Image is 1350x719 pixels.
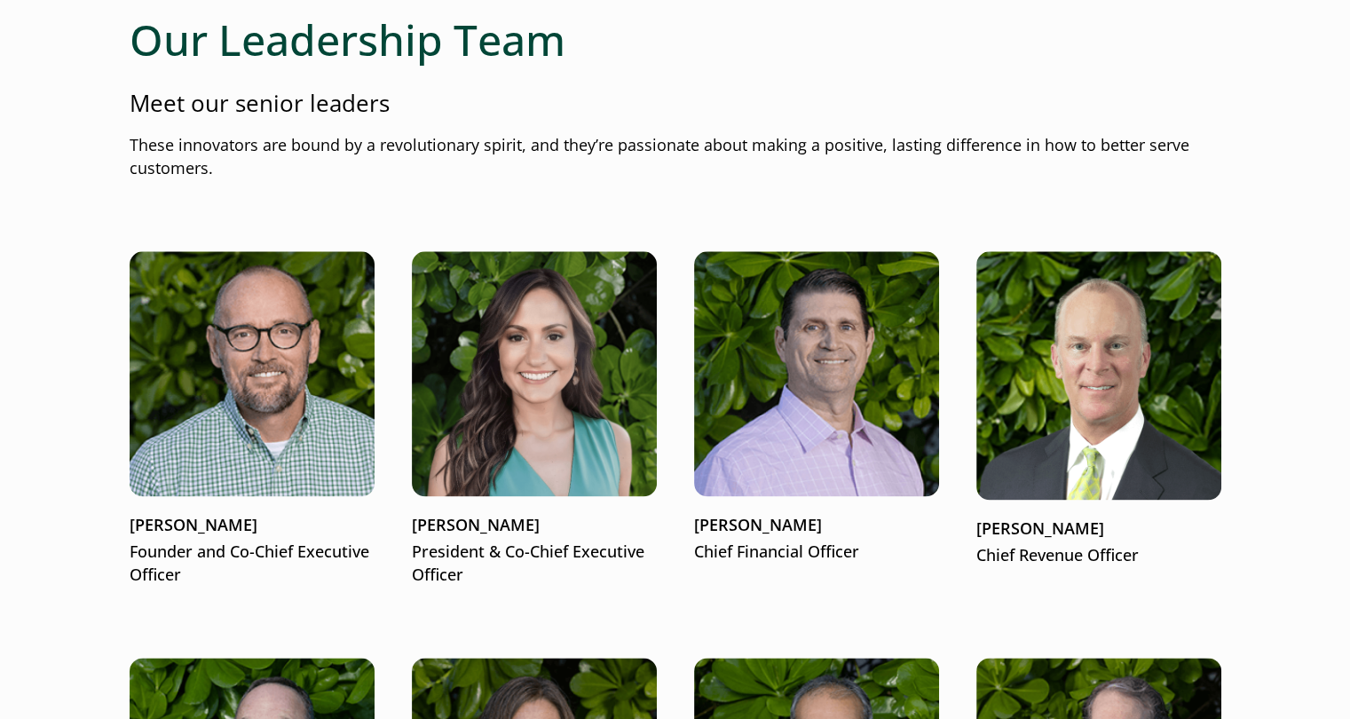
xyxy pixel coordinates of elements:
p: Chief Revenue Officer [976,544,1221,567]
p: Chief Financial Officer [694,541,939,564]
p: Founder and Co-Chief Executive Officer [130,541,375,587]
p: [PERSON_NAME] [976,518,1221,541]
p: [PERSON_NAME] [694,514,939,537]
p: [PERSON_NAME] [412,514,657,537]
p: President & Co-Chief Executive Officer [412,541,657,587]
a: Bryan Jones[PERSON_NAME]Chief Financial Officer [694,251,939,564]
p: [PERSON_NAME] [130,514,375,537]
a: [PERSON_NAME]President & Co-Chief Executive Officer [412,251,657,587]
img: Bryan Jones [694,251,939,496]
h2: Our Leadership Team [130,14,1221,66]
p: These innovators are bound by a revolutionary spirit, and they’re passionate about making a posit... [130,134,1221,180]
a: Matt McConnell[PERSON_NAME]Founder and Co-Chief Executive Officer [130,251,375,587]
img: Matt McConnell [130,251,375,496]
a: [PERSON_NAME]Chief Revenue Officer [976,251,1221,567]
p: Meet our senior leaders [130,87,1221,120]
